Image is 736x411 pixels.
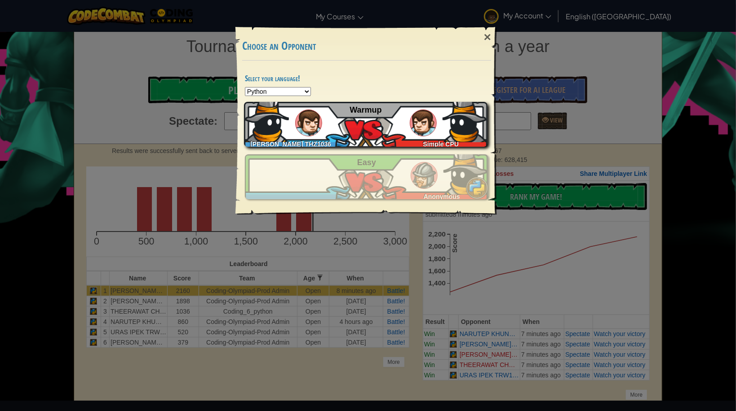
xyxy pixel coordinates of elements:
img: humans_ladder_tutorial.png [410,109,437,136]
div: × [477,24,498,50]
span: Easy [357,158,376,167]
span: [PERSON_NAME] THZ1036 [250,140,331,148]
span: Warmup [350,105,381,114]
span: Simple CPU [423,140,459,148]
img: ydwmskAAAAGSURBVAMA1zIdaJYLXsYAAAAASUVORK5CYII= [443,97,488,142]
span: Anonymous [424,193,460,200]
a: [PERSON_NAME] THZ1036Simple CPU [245,102,488,147]
h3: Choose an Opponent [242,40,491,52]
img: humans_ladder_tutorial.png [295,109,322,136]
h4: Select your language! [245,74,488,83]
a: Anonymous [245,154,488,199]
img: ydwmskAAAAGSURBVAMA1zIdaJYLXsYAAAAASUVORK5CYII= [443,150,488,195]
img: humans_ladder_easy.png [411,162,438,189]
img: ydwmskAAAAGSURBVAMA1zIdaJYLXsYAAAAASUVORK5CYII= [244,97,289,142]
